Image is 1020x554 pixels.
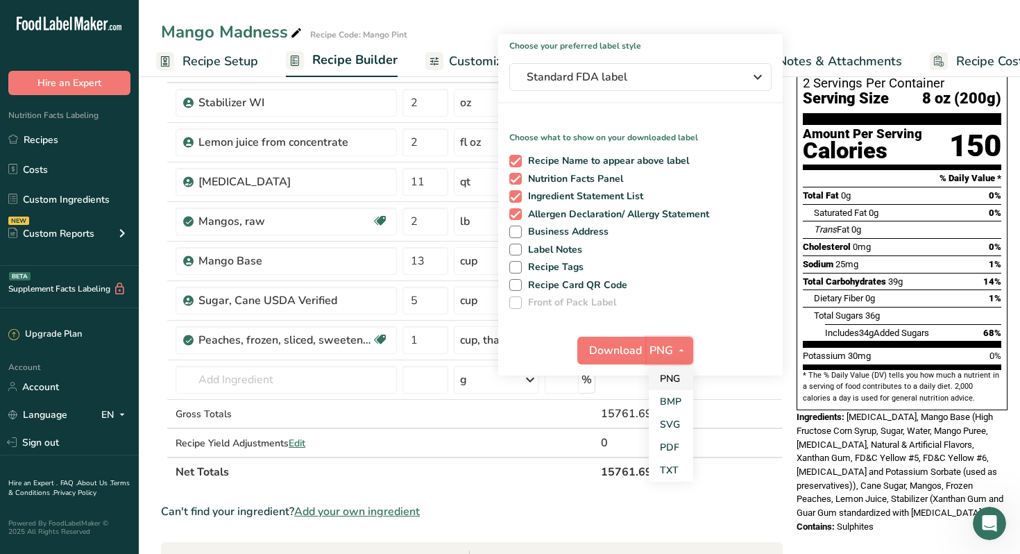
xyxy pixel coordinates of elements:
span: 1% [989,293,1001,303]
span: Recipe Name to appear above label [522,155,690,167]
h1: Choose your preferred label style [498,34,783,52]
div: Custom Reports [8,226,94,241]
span: Recipe Setup [182,52,258,71]
span: 0mg [853,242,871,252]
span: 36g [865,310,880,321]
span: Dietary Fiber [814,293,863,303]
span: Edit [289,437,305,450]
div: 150 [949,128,1001,165]
button: Standard FDA label [509,63,772,91]
span: 1% [989,259,1001,269]
div: oz [460,94,471,111]
div: Can't find your ingredient? [161,503,783,520]
span: Add your own ingredient [294,503,420,520]
section: * The % Daily Value (DV) tells you how much a nutrient in a serving of food contributes to a dail... [803,370,1001,404]
a: Privacy Policy [53,488,96,498]
div: qt [460,174,470,190]
div: Stabilizer WI [198,94,372,111]
span: 0% [989,351,1001,361]
div: Peaches, frozen, sliced, sweetened [198,332,372,349]
div: 2 Servings Per Container [803,76,1001,90]
div: cup [460,292,477,309]
input: Add Ingredient [176,366,397,394]
span: Potassium [803,351,846,361]
a: Notes & Attachments [754,46,902,77]
div: lb [460,213,470,230]
span: Fat [814,224,849,235]
p: Choose what to show on your downloaded label [498,120,783,144]
div: EN [101,406,130,423]
a: Terms & Conditions . [8,478,130,498]
div: [MEDICAL_DATA] [198,174,372,190]
span: Serving Size [803,90,889,108]
th: 15761.69 [598,457,655,486]
span: Total Fat [803,190,839,201]
div: Sugar, Cane USDA Verified [198,292,372,309]
a: SVG [649,413,693,436]
span: 0% [989,190,1001,201]
a: Recipe Setup [156,46,258,77]
span: Ingredient Statement List [522,190,644,203]
th: Net Totals [173,457,598,486]
span: 0g [865,293,875,303]
a: PDF [649,436,693,459]
div: Lemon juice from concentrate [198,134,372,151]
span: [MEDICAL_DATA], Mango Base (High Fructose Corn Syrup, Sugar, Water, Mango Puree, [MEDICAL_DATA], ... [797,412,1003,518]
span: Contains: [797,521,835,532]
iframe: Intercom live chat [973,507,1006,540]
span: Download [589,342,642,359]
button: PNG [645,337,693,364]
a: Language [8,403,67,427]
div: Upgrade Plan [8,328,82,342]
div: 0 [601,435,652,451]
span: Recipe Tags [522,261,584,274]
span: Sodium [803,259,833,269]
div: Calories [803,141,922,161]
div: Recipe Yield Adjustments [176,436,397,451]
span: Ingredients: [797,412,844,422]
a: Hire an Expert . [8,478,58,488]
span: 0% [989,242,1001,252]
i: Trans [814,224,837,235]
button: Download [577,337,645,364]
span: 25mg [835,259,858,269]
button: Hire an Expert [8,71,130,95]
div: Mango Madness [161,19,305,44]
span: Sulphites [837,521,874,532]
span: Customize Label [449,52,545,71]
span: Total Carbohydrates [803,276,886,287]
span: 34g [859,328,874,338]
span: Includes Added Sugars [825,328,929,338]
span: Total Sugars [814,310,863,321]
span: 14% [983,276,1001,287]
span: 0g [851,224,861,235]
div: Mangos, raw [198,213,372,230]
section: % Daily Value * [803,170,1001,187]
div: Mango Base [198,253,372,269]
span: Saturated Fat [814,208,867,218]
div: 15761.69 [601,405,652,422]
div: Recipe Code: Mango Pint [310,28,407,41]
span: 30mg [848,351,871,361]
span: 0g [869,208,878,218]
div: Powered By FoodLabelMaker © 2025 All Rights Reserved [8,519,130,536]
span: Standard FDA label [527,69,735,85]
div: cup [460,253,477,269]
span: Front of Pack Label [522,296,617,309]
a: TXT [649,459,693,482]
a: BMP [649,390,693,413]
a: Recipe Builder [286,44,398,78]
span: Recipe Card QR Code [522,279,628,292]
a: Customize Label [425,46,545,77]
span: 39g [888,276,903,287]
span: 68% [983,328,1001,338]
span: Recipe Builder [312,51,398,69]
div: BETA [9,272,31,280]
span: PNG [649,342,673,359]
span: Notes & Attachments [778,52,902,71]
a: FAQ . [60,478,77,488]
div: Gross Totals [176,407,397,421]
span: Nutrition Facts Panel [522,173,624,185]
span: 0% [989,208,1001,218]
span: 0g [841,190,851,201]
